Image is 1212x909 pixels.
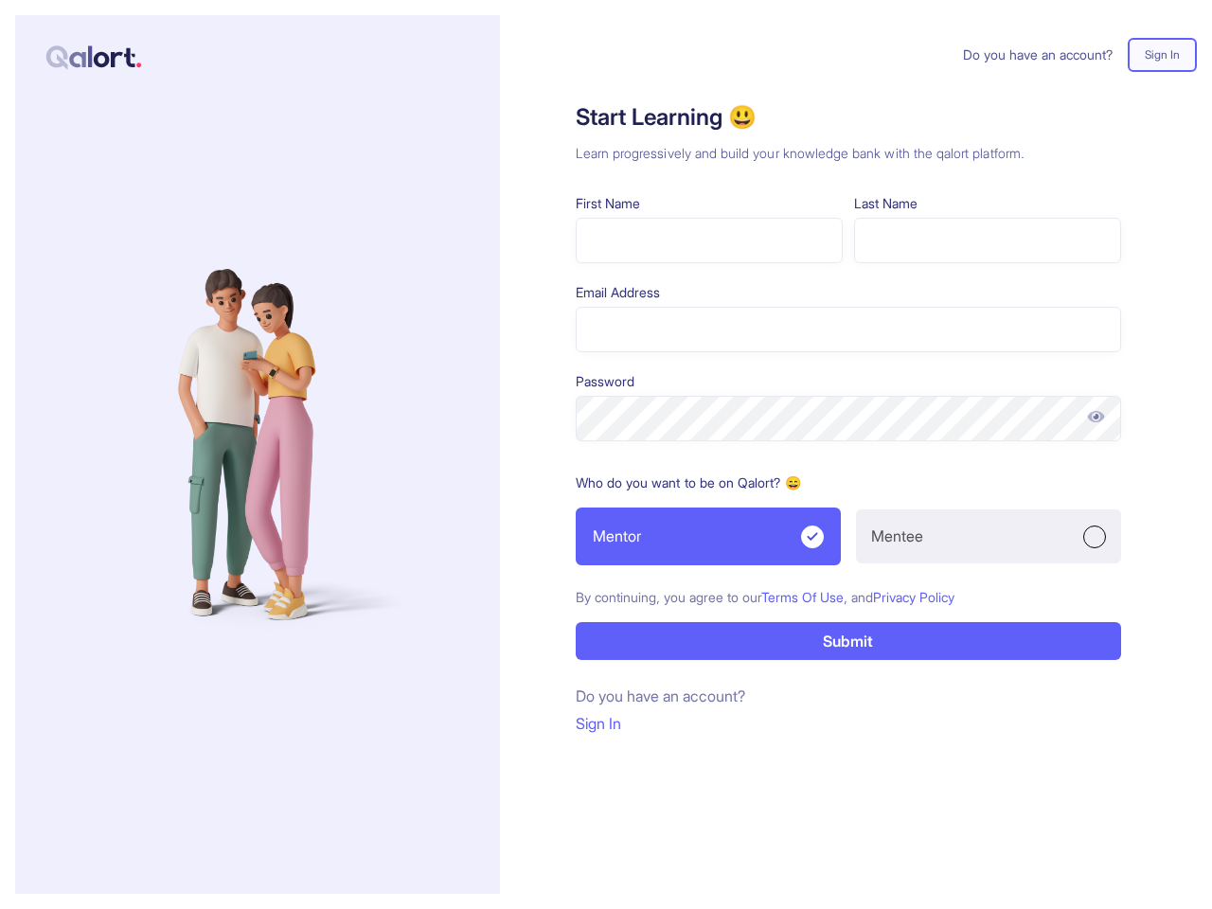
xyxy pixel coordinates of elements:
button: Sign In [576,710,621,738]
p: Email Address [576,282,1121,303]
p: First Name [576,193,843,214]
p: Mentee [871,525,923,548]
a: Sign In [576,710,1121,738]
p: Password [576,371,1121,392]
p: Submit [823,630,873,652]
a: Sign In [1113,38,1212,72]
span: Do you have an account? [963,45,1113,65]
p: Who do you want to be on Qalort? 😄 [576,472,1121,494]
span: Do you have an account? [576,686,745,705]
p: Last Name [854,193,1121,214]
span: Privacy Policy [873,589,954,605]
p: Mentor [593,525,641,548]
h1: Start Learning 😃 [576,102,1121,133]
span: Terms Of Use [761,589,844,605]
button: Submit [576,622,1121,660]
h3: Learn progressively and build your knowledge bank with the qalort platform. [576,144,1121,163]
p: By continuing, you agree to our , and [576,588,1121,607]
button: Sign In [1128,38,1197,72]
